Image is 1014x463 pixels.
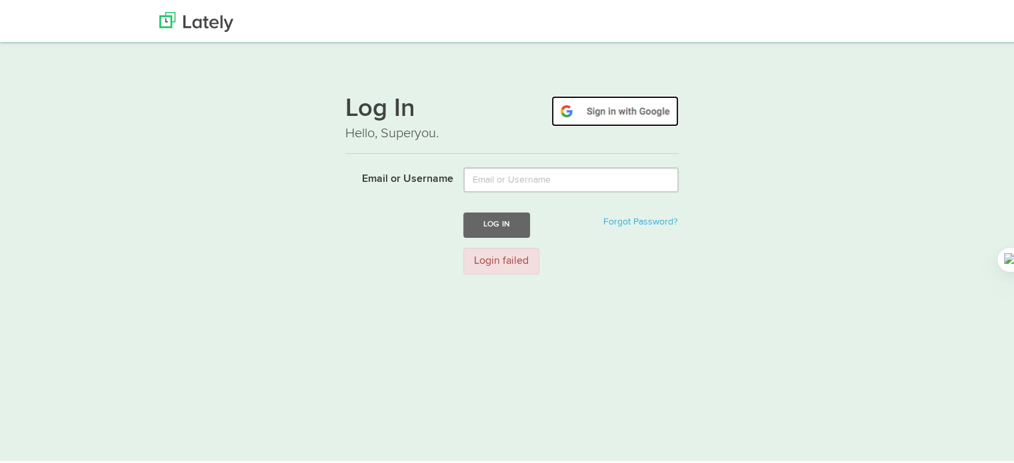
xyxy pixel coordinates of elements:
p: Hello, Superyou. [345,122,679,141]
img: Lately [159,10,233,30]
div: Login failed [463,246,539,273]
label: Email or Username [335,165,453,185]
button: Log In [463,211,530,235]
h1: Log In [345,94,679,122]
input: Email or Username [463,165,679,191]
img: google-signin.png [551,94,679,125]
a: Forgot Password? [603,215,677,225]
